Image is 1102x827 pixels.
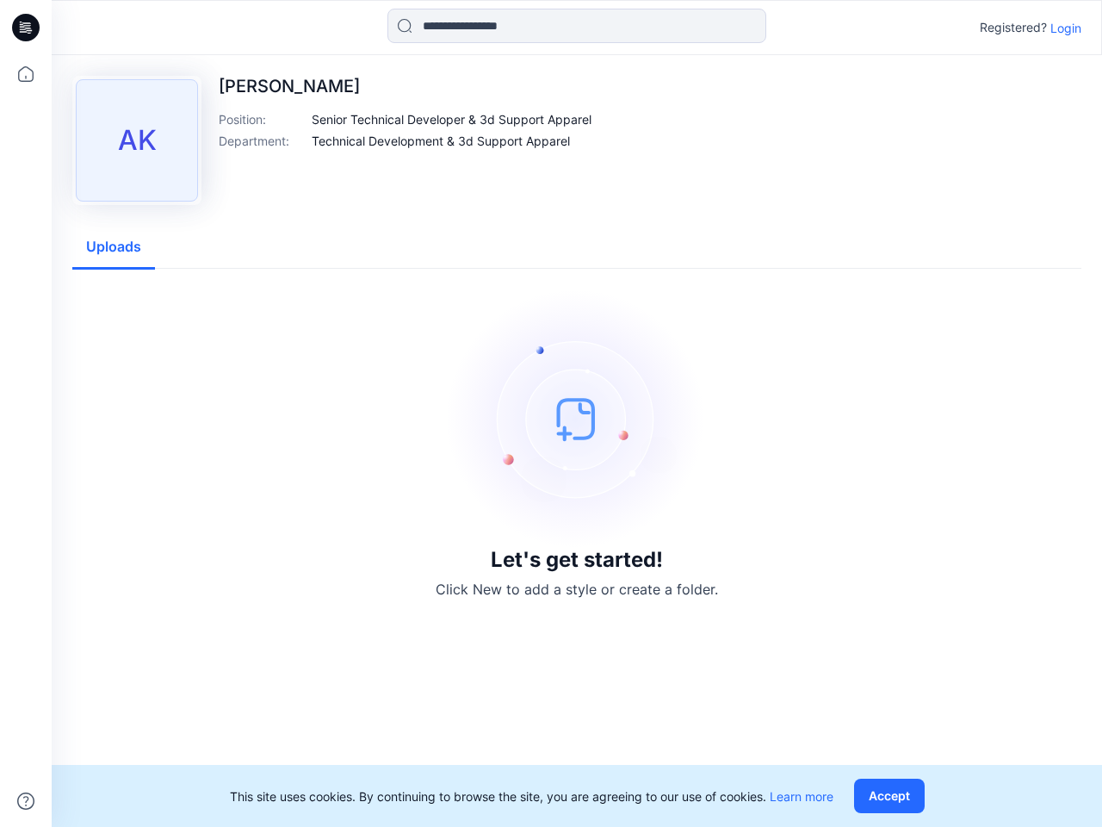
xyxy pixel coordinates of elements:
button: Uploads [72,226,155,270]
p: Senior Technical Developer & 3d Support Apparel [312,110,591,128]
p: [PERSON_NAME] [219,76,591,96]
button: Accept [854,779,925,813]
p: Login [1050,19,1081,37]
p: Technical Development & 3d Support Apparel [312,132,570,150]
a: Learn more [770,789,833,804]
img: empty-state-image.svg [448,289,706,548]
p: Department : [219,132,305,150]
p: Position : [219,110,305,128]
p: Click New to add a style or create a folder. [436,579,718,600]
h3: Let's get started! [491,548,663,572]
div: AK [76,79,198,202]
p: This site uses cookies. By continuing to browse the site, you are agreeing to our use of cookies. [230,787,833,805]
p: Registered? [980,17,1047,38]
